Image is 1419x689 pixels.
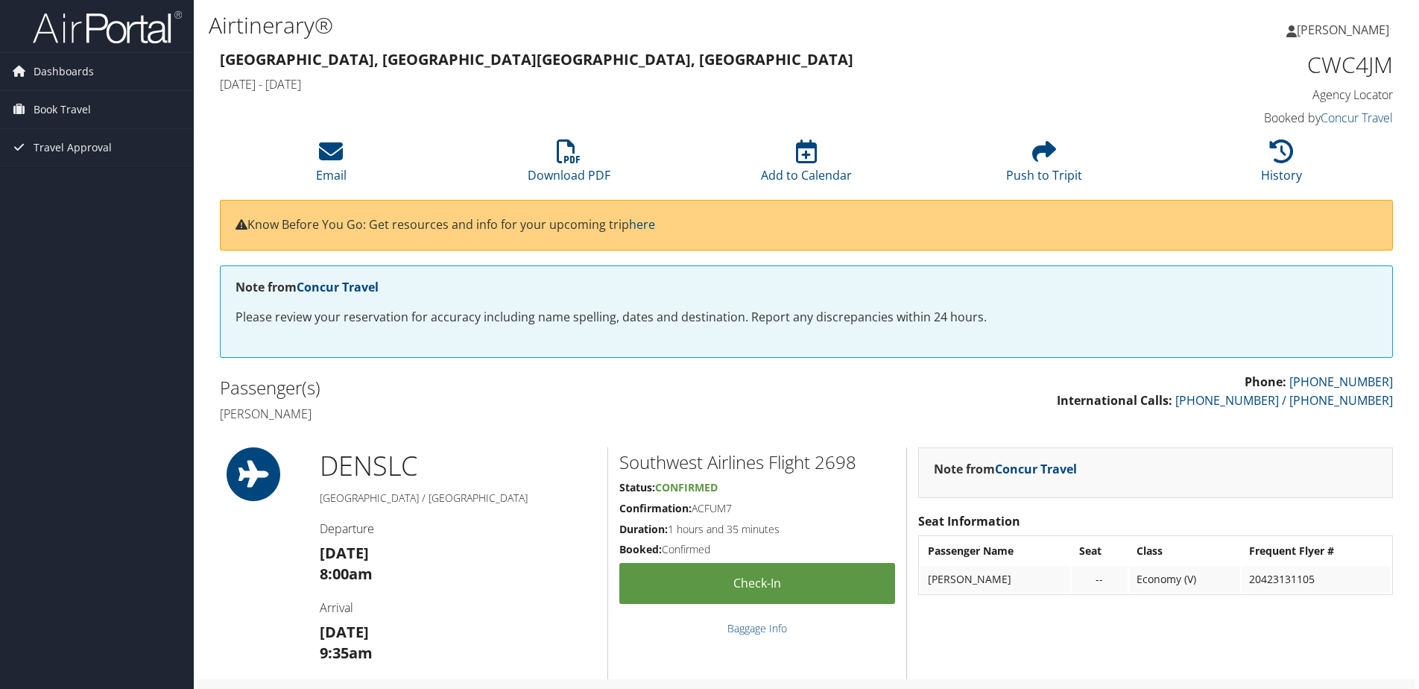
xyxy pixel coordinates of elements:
strong: Status: [619,480,655,494]
div: -- [1079,573,1120,586]
h5: Confirmed [619,542,895,557]
a: Concur Travel [297,279,379,295]
a: Baggage Info [727,621,787,635]
span: [PERSON_NAME] [1297,22,1389,38]
strong: [DATE] [320,622,369,642]
a: Concur Travel [1321,110,1393,126]
a: Email [316,148,347,183]
h4: [PERSON_NAME] [220,406,795,422]
th: Passenger Name [920,538,1070,564]
h4: Arrival [320,600,596,616]
a: [PHONE_NUMBER] [1289,374,1393,390]
strong: [GEOGRAPHIC_DATA], [GEOGRAPHIC_DATA] [GEOGRAPHIC_DATA], [GEOGRAPHIC_DATA] [220,49,853,69]
h2: Passenger(s) [220,375,795,400]
a: History [1261,148,1302,183]
p: Know Before You Go: Get resources and info for your upcoming trip [236,215,1377,235]
h2: Southwest Airlines Flight 2698 [619,450,895,475]
h4: Departure [320,520,596,537]
strong: [DATE] [320,543,369,563]
a: [PERSON_NAME] [1286,7,1404,52]
a: [PHONE_NUMBER] / [PHONE_NUMBER] [1175,392,1393,409]
h1: Airtinerary® [209,10,1005,41]
h4: Booked by [1116,110,1393,126]
th: Seat [1072,538,1128,564]
strong: Booked: [619,542,662,556]
td: 20423131105 [1242,566,1391,593]
strong: 9:35am [320,643,373,663]
span: Dashboards [34,53,94,90]
a: Concur Travel [995,461,1077,477]
a: here [629,216,655,233]
th: Class [1129,538,1240,564]
th: Frequent Flyer # [1242,538,1391,564]
p: Please review your reservation for accuracy including name spelling, dates and destination. Repor... [236,308,1377,327]
h1: DEN SLC [320,447,596,485]
h5: ACFUM7 [619,501,895,516]
strong: Note from [934,461,1077,477]
strong: Phone: [1245,374,1286,390]
a: Add to Calendar [761,148,852,183]
h4: [DATE] - [DATE] [220,76,1094,92]
td: [PERSON_NAME] [920,566,1070,593]
a: Check-in [619,563,895,604]
img: airportal-logo.png [33,10,182,45]
strong: Note from [236,279,379,295]
a: Push to Tripit [1006,148,1082,183]
h4: Agency Locator [1116,86,1393,103]
strong: Duration: [619,522,668,536]
a: Download PDF [528,148,610,183]
span: Book Travel [34,91,91,128]
h5: 1 hours and 35 minutes [619,522,895,537]
strong: 8:00am [320,564,373,584]
span: Travel Approval [34,129,112,166]
strong: Seat Information [918,513,1020,529]
strong: Confirmation: [619,501,692,515]
td: Economy (V) [1129,566,1240,593]
h1: CWC4JM [1116,49,1393,81]
strong: International Calls: [1057,392,1172,409]
span: Confirmed [655,480,718,494]
h5: [GEOGRAPHIC_DATA] / [GEOGRAPHIC_DATA] [320,491,596,506]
